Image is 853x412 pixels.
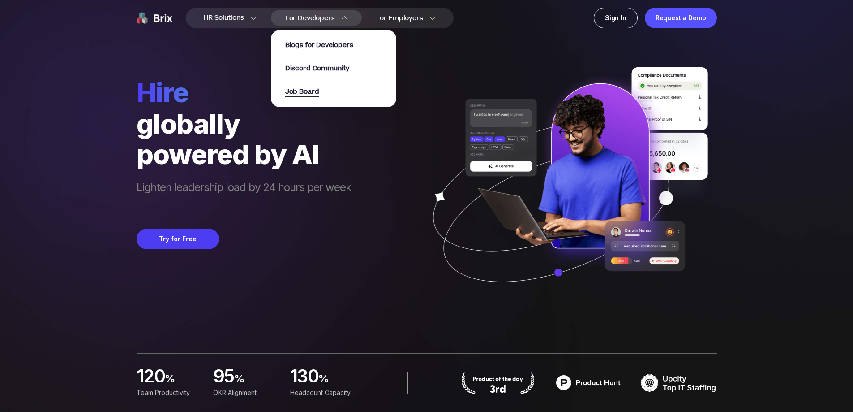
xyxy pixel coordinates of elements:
[285,63,349,73] a: Discord Community
[285,64,349,73] span: Discord Community
[137,108,351,139] div: globally
[550,372,626,394] img: product hunt badge
[285,13,335,23] span: For Developers
[645,8,717,28] a: Request a Demo
[204,11,244,25] span: HR Solutions
[318,372,356,390] span: %
[165,372,202,390] span: %
[137,139,351,169] div: powered by AI
[290,368,318,386] span: 130
[137,229,219,249] button: Try for Free
[641,372,717,394] img: TOP IT STAFFING
[137,388,202,398] div: Team Productivity
[460,372,536,394] img: product hunt badge
[285,87,319,96] a: Job Board
[376,13,423,23] span: For Employers
[137,76,351,108] span: hire
[285,40,353,50] a: Blogs for Developers
[594,8,638,28] a: Sign In
[234,372,279,390] span: %
[213,368,234,386] span: 95
[290,388,356,398] div: Headcount Capacity
[137,180,351,211] span: Lighten leadership load by 24 hours per week
[285,87,319,97] span: Job Board
[137,368,165,386] span: 120
[213,388,279,398] div: OKR Alignment
[417,67,717,308] img: ai generate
